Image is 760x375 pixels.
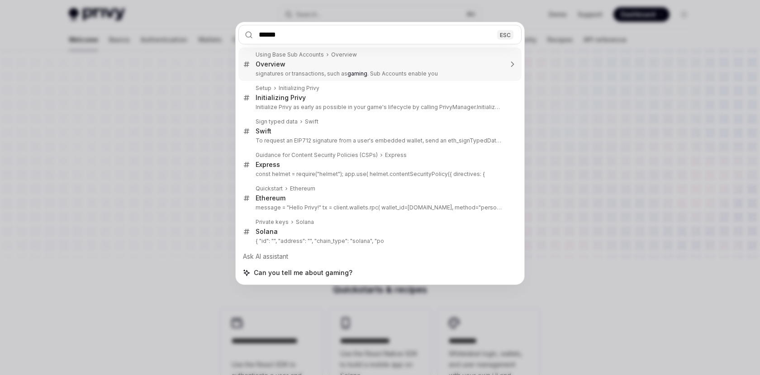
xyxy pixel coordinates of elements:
[254,268,352,277] span: Can you tell me about gaming?
[256,161,280,169] div: Express
[256,94,306,102] div: Initializing Privy
[256,152,378,159] div: Guidance for Content Security Policies (CSPs)
[256,194,285,202] div: Ethereum
[331,51,357,58] div: Overview
[256,104,503,111] p: Initialize Privy as early as possible in your game's lifecycle by calling PrivyManager.Initialize(Pr
[296,218,314,226] div: Solana
[238,248,522,265] div: Ask AI assistant
[256,127,271,135] div: Swift
[256,60,285,68] div: Overview
[290,185,315,192] div: Ethereum
[497,30,513,39] div: ESC
[385,152,407,159] div: Express
[305,118,318,125] div: Swift
[310,237,384,244] your-wallet-address: ", "chain_type": "solana", "po
[274,237,384,244] privy-wallet-id: ", "address": "
[256,218,289,226] div: Private keys
[256,137,503,144] p: To request an EIP712 signature from a user's embedded wallet, send an eth_signTypedData_v4 JSON-
[256,51,324,58] div: Using Base Sub Accounts
[256,118,298,125] div: Sign typed data
[279,85,319,92] div: Initializing Privy
[347,70,367,77] b: gaming
[256,171,503,178] p: const helmet = require("helmet"); app.use( helmet.contentSecurityPolicy({ directives: {
[256,237,503,245] p: { "id": "
[256,85,271,92] div: Setup
[256,228,278,236] div: Solana
[256,204,503,211] p: message = "Hello Privy!" tx = client.wallets.rpc( wallet_id=[DOMAIN_NAME], method="personal_sign
[256,70,503,77] p: signatures or transactions, such as . Sub Accounts enable you
[256,185,283,192] div: Quickstart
